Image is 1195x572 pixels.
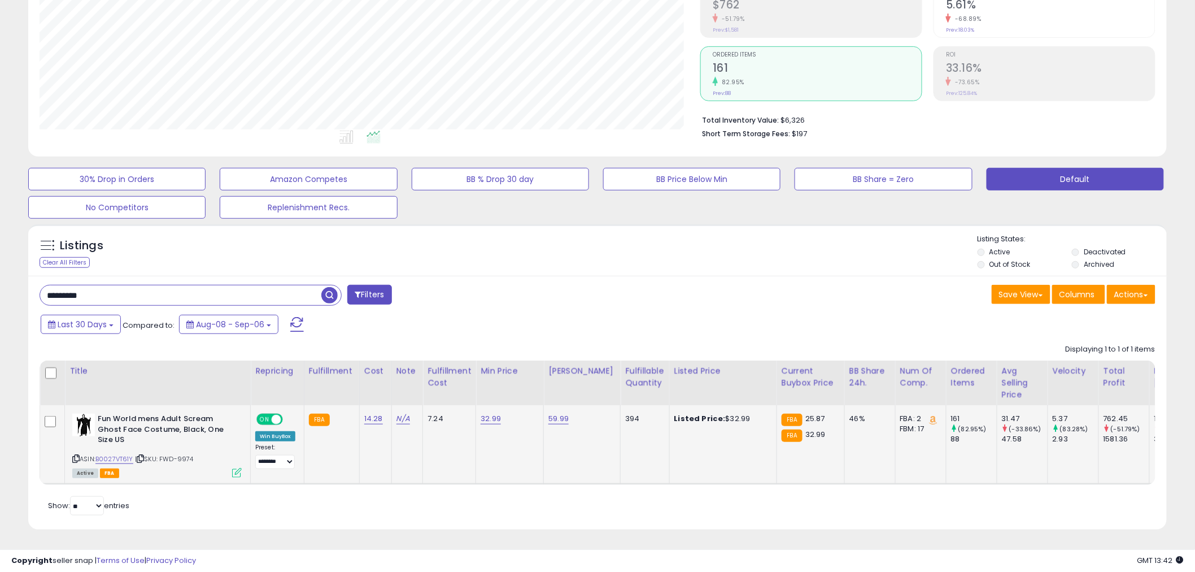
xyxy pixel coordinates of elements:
[1052,285,1105,304] button: Columns
[713,27,739,33] small: Prev: $1,581
[196,319,264,330] span: Aug-08 - Sep-06
[625,414,660,424] div: 394
[782,414,803,426] small: FBA
[548,365,616,377] div: [PERSON_NAME]
[1104,414,1149,424] div: 762.45
[69,365,246,377] div: Title
[347,285,391,305] button: Filters
[1009,424,1041,434] small: (-33.86%)
[1104,365,1145,389] div: Total Profit
[135,454,194,463] span: | SKU: FWD-9974
[946,62,1155,77] h2: 33.16%
[805,429,826,440] span: 32.99
[1002,434,1048,444] div: 47.58
[60,238,103,254] h5: Listings
[72,414,95,436] img: 31nVyAPtT4L._SL40_.jpg
[782,365,840,389] div: Current Buybox Price
[481,413,501,424] a: 32.99
[849,414,887,424] div: 46%
[428,414,467,424] div: 7.24
[1060,424,1088,434] small: (83.28%)
[97,555,145,566] a: Terms of Use
[100,469,119,478] span: FBA
[309,365,355,377] div: Fulfillment
[946,52,1155,58] span: ROI
[702,112,1147,126] li: $6,326
[978,234,1167,245] p: Listing States:
[674,365,772,377] div: Listed Price
[146,555,196,566] a: Privacy Policy
[548,413,569,424] a: 59.99
[951,414,997,424] div: 161
[28,196,206,219] button: No Competitors
[603,168,780,190] button: BB Price Below Min
[364,365,387,377] div: Cost
[179,315,278,334] button: Aug-08 - Sep-06
[989,247,1010,257] label: Active
[396,413,410,424] a: N/A
[11,556,196,566] div: seller snap | |
[98,414,235,448] b: Fun World mens Adult Scream Ghost Face Costume, Black, One Size US
[1053,414,1098,424] div: 5.37
[713,52,922,58] span: Ordered Items
[1053,434,1098,444] div: 2.93
[220,196,397,219] button: Replenishment Recs.
[11,555,53,566] strong: Copyright
[674,413,726,424] b: Listed Price:
[1084,247,1126,257] label: Deactivated
[364,413,383,424] a: 14.28
[946,90,977,97] small: Prev: 125.84%
[958,424,987,434] small: (82.95%)
[58,319,107,330] span: Last 30 Days
[989,259,1031,269] label: Out of Stock
[1002,365,1043,401] div: Avg Selling Price
[702,115,779,125] b: Total Inventory Value:
[718,78,744,86] small: 82.95%
[713,62,922,77] h2: 161
[718,15,745,23] small: -51.79%
[992,285,1050,304] button: Save View
[1066,344,1155,355] div: Displaying 1 to 1 of 1 items
[281,415,299,424] span: OFF
[849,365,891,389] div: BB Share 24h.
[1002,414,1048,424] div: 31.47
[674,414,768,424] div: $32.99
[396,365,418,377] div: Note
[713,90,731,97] small: Prev: 88
[255,431,295,441] div: Win BuyBox
[28,168,206,190] button: 30% Drop in Orders
[255,444,295,469] div: Preset:
[1137,555,1184,566] span: 2025-10-7 13:42 GMT
[795,168,972,190] button: BB Share = Zero
[951,434,997,444] div: 88
[951,15,982,23] small: -68.89%
[805,413,825,424] span: 25.87
[48,500,129,511] span: Show: entries
[1104,434,1149,444] div: 1581.36
[951,365,992,389] div: Ordered Items
[72,414,242,476] div: ASIN:
[72,469,98,478] span: All listings currently available for purchase on Amazon
[900,424,937,434] div: FBM: 17
[258,415,272,424] span: ON
[987,168,1164,190] button: Default
[309,414,330,426] small: FBA
[946,27,974,33] small: Prev: 18.03%
[481,365,539,377] div: Min Price
[900,365,941,389] div: Num of Comp.
[95,454,133,464] a: B0027VT61Y
[123,320,175,331] span: Compared to:
[41,315,121,334] button: Last 30 Days
[428,365,471,389] div: Fulfillment Cost
[255,365,299,377] div: Repricing
[40,257,90,268] div: Clear All Filters
[782,430,803,442] small: FBA
[220,168,397,190] button: Amazon Competes
[792,128,807,139] span: $197
[412,168,589,190] button: BB % Drop 30 day
[1059,289,1095,300] span: Columns
[625,365,664,389] div: Fulfillable Quantity
[702,129,790,138] b: Short Term Storage Fees:
[1053,365,1094,377] div: Velocity
[951,78,980,86] small: -73.65%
